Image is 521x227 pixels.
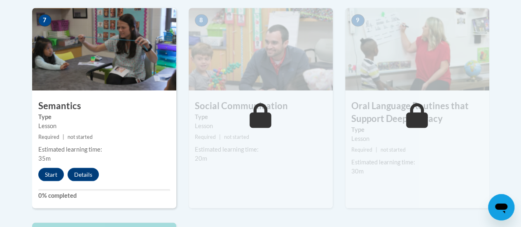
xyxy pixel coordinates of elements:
[38,154,51,161] span: 35m
[195,121,327,130] div: Lesson
[189,99,333,112] h3: Social Communication
[195,154,207,161] span: 20m
[351,14,364,26] span: 9
[38,121,170,130] div: Lesson
[189,8,333,90] img: Course Image
[219,133,221,140] span: |
[351,157,483,166] div: Estimated learning time:
[195,14,208,26] span: 8
[38,191,170,200] label: 0% completed
[351,146,372,152] span: Required
[32,8,176,90] img: Course Image
[195,145,327,154] div: Estimated learning time:
[376,146,377,152] span: |
[38,112,170,121] label: Type
[195,133,216,140] span: Required
[38,168,64,181] button: Start
[195,112,327,121] label: Type
[351,125,483,134] label: Type
[38,14,51,26] span: 7
[38,145,170,154] div: Estimated learning time:
[381,146,406,152] span: not started
[488,194,514,220] iframe: Button to launch messaging window
[68,133,93,140] span: not started
[63,133,64,140] span: |
[345,99,489,125] h3: Oral Language Routines that Support Deep Literacy
[38,133,59,140] span: Required
[351,167,364,174] span: 30m
[32,99,176,112] h3: Semantics
[351,134,483,143] div: Lesson
[224,133,249,140] span: not started
[68,168,99,181] button: Details
[345,8,489,90] img: Course Image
